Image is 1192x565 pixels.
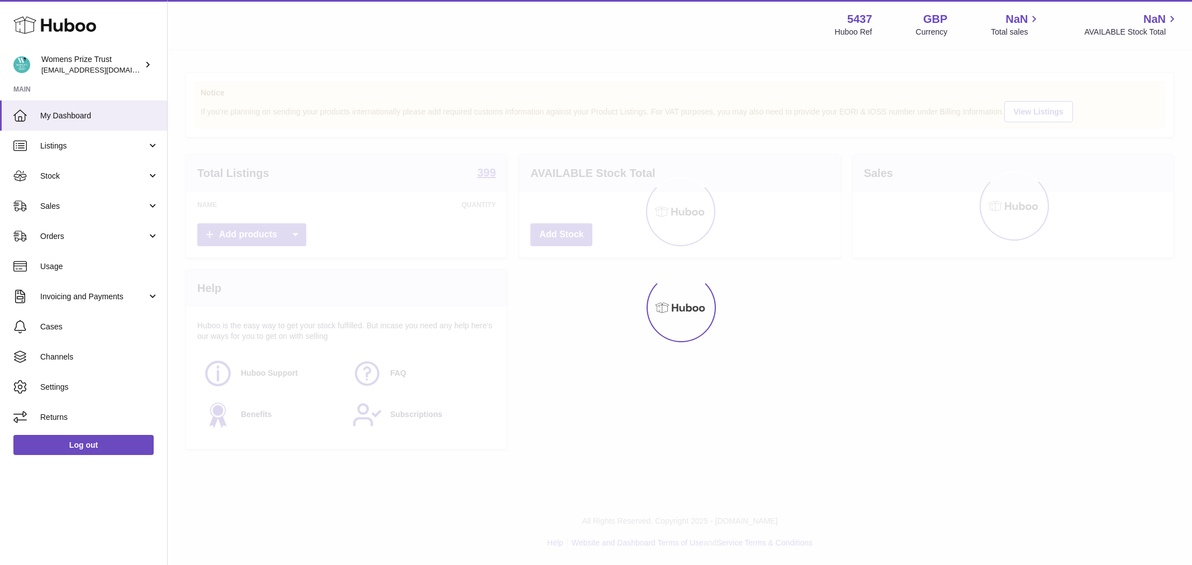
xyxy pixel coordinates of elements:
div: Currency [916,27,948,37]
span: [EMAIL_ADDRESS][DOMAIN_NAME] [41,65,164,74]
div: Huboo Ref [835,27,872,37]
img: internalAdmin-5437@internal.huboo.com [13,56,30,73]
a: NaN Total sales [991,12,1041,37]
span: Returns [40,412,159,423]
span: Channels [40,352,159,362]
span: Total sales [991,27,1041,37]
span: Sales [40,201,147,212]
span: Cases [40,322,159,332]
span: NaN [1005,12,1028,27]
span: NaN [1143,12,1166,27]
div: Womens Prize Trust [41,54,142,75]
span: My Dashboard [40,111,159,121]
span: Invoicing and Payments [40,291,147,302]
span: Settings [40,382,159,392]
a: Log out [13,435,154,455]
strong: GBP [923,12,947,27]
span: Orders [40,231,147,242]
span: Listings [40,141,147,151]
span: AVAILABLE Stock Total [1084,27,1179,37]
strong: 5437 [847,12,872,27]
span: Stock [40,171,147,181]
span: Usage [40,261,159,272]
a: NaN AVAILABLE Stock Total [1084,12,1179,37]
